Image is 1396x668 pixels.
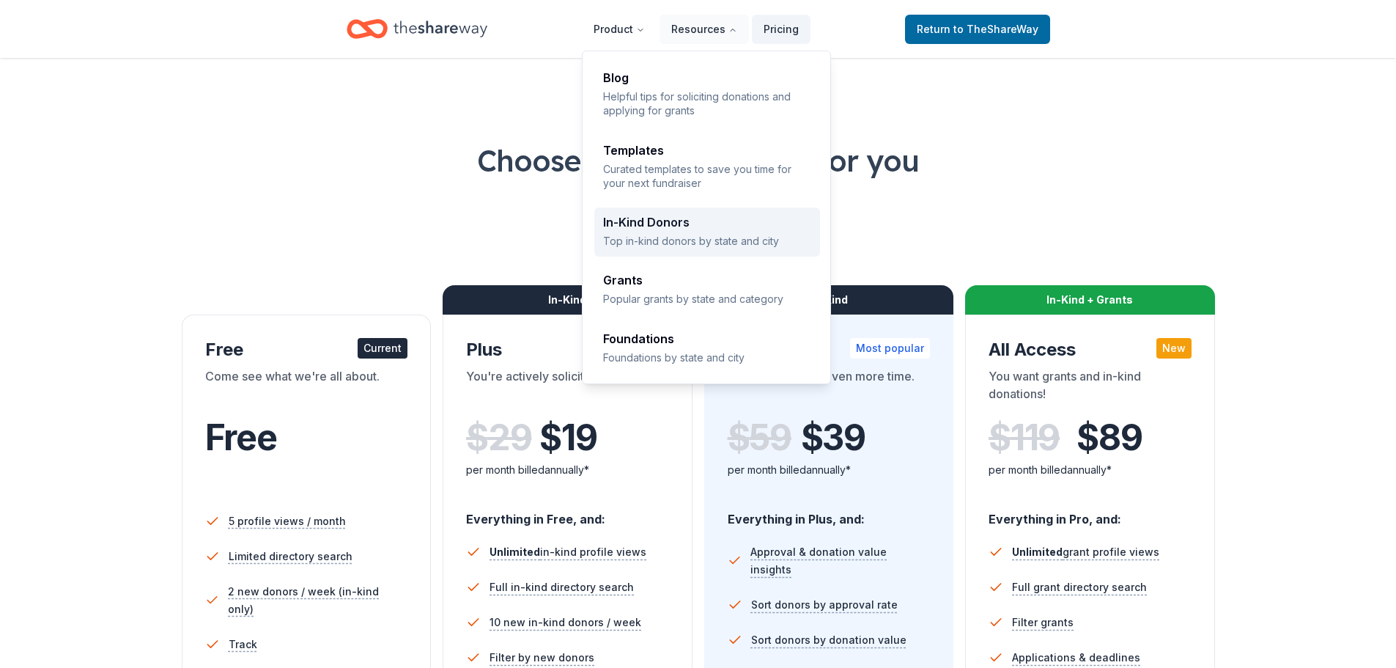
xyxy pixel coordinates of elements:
div: per month billed annually* [989,461,1192,479]
a: BlogHelpful tips for soliciting donations and applying for grants [594,63,820,127]
p: Popular grants by state and category [603,292,811,306]
span: Return [917,21,1038,38]
span: $ 89 [1076,417,1142,458]
a: Home [347,12,487,46]
div: Plus [466,338,669,361]
span: Filter by new donors [490,649,594,667]
h1: Choose the perfect plan for you [59,140,1337,181]
span: $ 19 [539,417,597,458]
a: FoundationsFoundations by state and city [594,324,820,373]
a: Returnto TheShareWay [905,15,1050,44]
div: You're actively soliciting donations. [466,367,669,408]
span: 2 new donors / week (in-kind only) [228,583,407,618]
div: Most popular [850,338,930,359]
div: Blog [603,72,811,84]
span: Free [205,416,277,459]
nav: Main [582,12,810,46]
p: Top in-kind donors by state and city [603,234,811,248]
span: $ 39 [801,417,865,458]
span: Unlimited [1012,546,1063,558]
span: Limited directory search [229,548,352,565]
span: 10 new in-kind donors / week [490,614,641,631]
span: to TheShareWay [953,23,1038,35]
div: per month billed annually* [466,461,669,479]
div: New [1156,338,1192,359]
div: Come see what we're all about. [205,367,408,408]
div: You want grants and in-kind donations! [989,367,1192,408]
div: In-Kind [443,285,693,315]
div: All Access [989,338,1192,361]
div: You want to save even more time. [728,367,931,408]
div: Templates [603,144,811,156]
button: Resources [660,15,749,44]
span: grant profile views [1012,546,1159,558]
div: In-Kind Donors [603,216,811,228]
a: GrantsPopular grants by state and category [594,265,820,315]
span: Unlimited [490,546,540,558]
div: Everything in Plus, and: [728,498,931,529]
span: Filter grants [1012,614,1074,631]
span: Sort donors by approval rate [751,596,898,614]
span: Approval & donation value insights [750,543,930,579]
p: Foundations by state and city [603,350,811,364]
span: in-kind profile views [490,546,646,558]
a: TemplatesCurated templates to save you time for your next fundraiser [594,136,820,199]
div: Grants [603,274,811,286]
div: Everything in Pro, and: [989,498,1192,529]
span: Full in-kind directory search [490,579,634,596]
div: Foundations [603,333,811,345]
div: Resources [583,51,832,385]
span: Applications & deadlines [1012,649,1140,667]
span: Full grant directory search [1012,579,1147,596]
span: 5 profile views / month [229,513,346,530]
a: In-Kind DonorsTop in-kind donors by state and city [594,208,820,257]
p: Curated templates to save you time for your next fundraiser [603,162,811,191]
div: Free [205,338,408,361]
div: Everything in Free, and: [466,498,669,529]
div: Current [358,338,407,359]
span: Sort donors by donation value [751,631,906,649]
div: In-Kind + Grants [965,285,1215,315]
a: Pricing [752,15,810,44]
span: Track [229,636,257,653]
div: per month billed annually* [728,461,931,479]
button: Product [582,15,657,44]
p: Helpful tips for soliciting donations and applying for grants [603,89,811,118]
